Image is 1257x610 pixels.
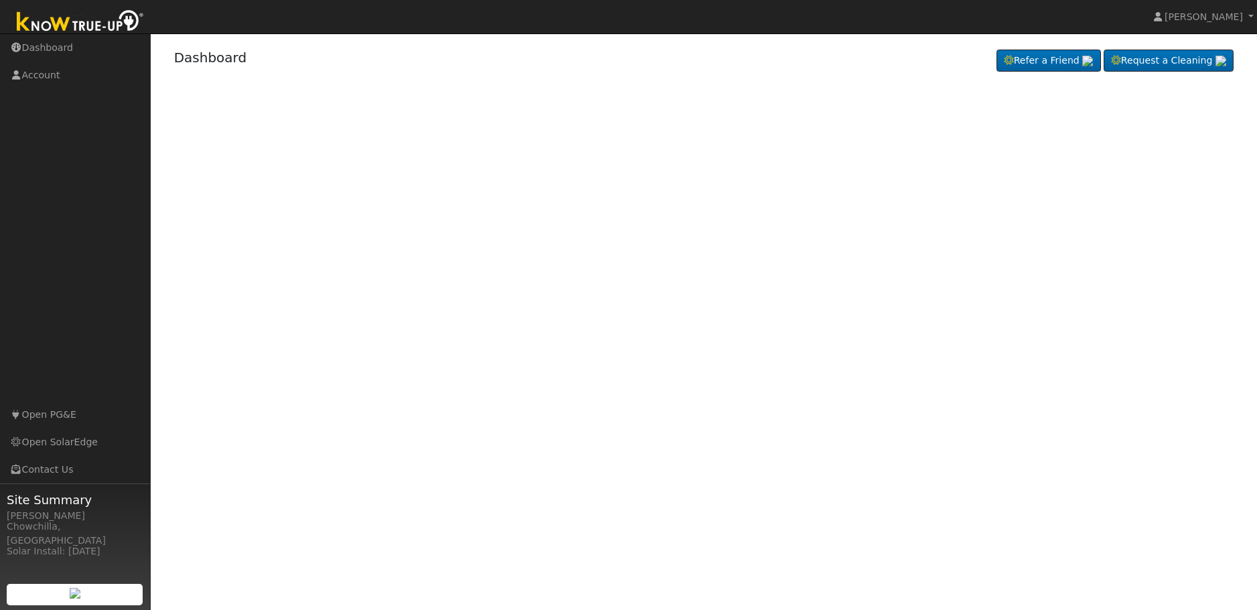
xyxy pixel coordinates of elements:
a: Request a Cleaning [1104,50,1234,72]
span: [PERSON_NAME] [1165,11,1243,22]
img: Know True-Up [10,7,151,37]
img: retrieve [1082,56,1093,66]
div: [PERSON_NAME] [7,509,143,523]
div: Solar Install: [DATE] [7,544,143,558]
a: Refer a Friend [996,50,1101,72]
a: Dashboard [174,50,247,66]
div: Chowchilla, [GEOGRAPHIC_DATA] [7,520,143,548]
img: retrieve [70,588,80,599]
img: retrieve [1215,56,1226,66]
span: Site Summary [7,491,143,509]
